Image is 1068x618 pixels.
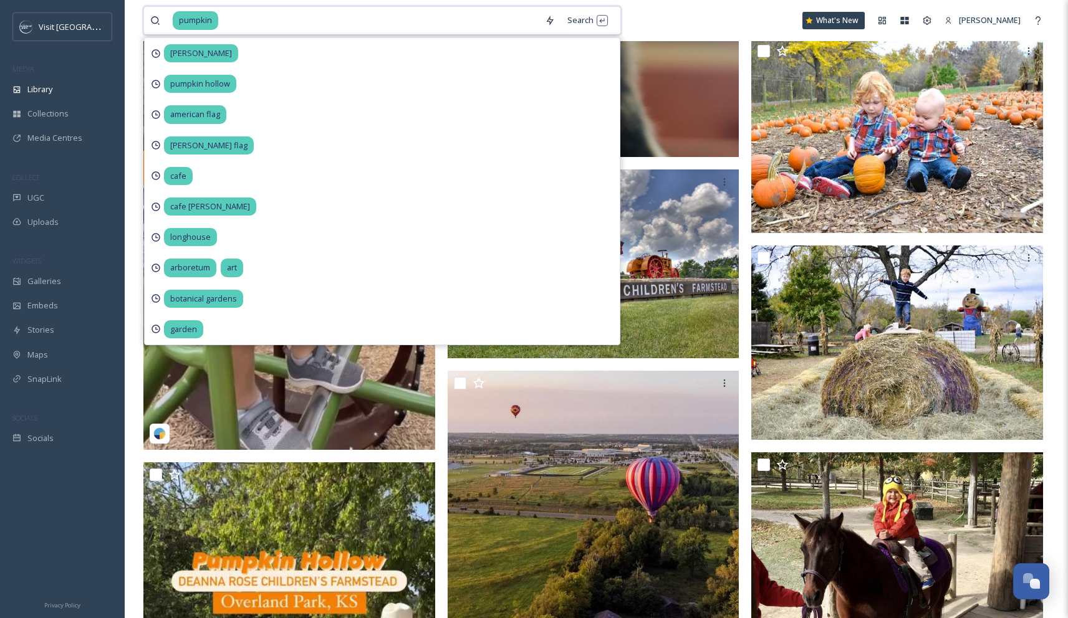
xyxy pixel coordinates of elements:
[164,105,226,123] span: american flag
[12,173,39,182] span: COLLECT
[27,324,54,336] span: Stories
[221,259,243,277] span: art
[751,39,1043,233] img: 1696d945-0760-19fb-33fa-4cd376e68622.jpg
[27,83,52,95] span: Library
[27,216,59,228] span: Uploads
[164,44,238,62] span: [PERSON_NAME]
[561,8,614,32] div: Search
[27,373,62,385] span: SnapLink
[27,300,58,311] span: Embeds
[802,12,865,29] a: What's New
[938,8,1027,32] a: [PERSON_NAME]
[164,197,256,216] span: cafe [PERSON_NAME]
[164,167,193,185] span: cafe
[27,349,48,361] span: Maps
[153,427,166,440] img: snapsea-logo.png
[164,228,217,246] span: longhouse
[164,136,254,154] span: [PERSON_NAME] flag
[164,290,243,308] span: botanical gardens
[20,21,32,33] img: c3es6xdrejuflcaqpovn.png
[173,11,218,29] span: pumpkin
[27,108,69,120] span: Collections
[12,256,41,265] span: WIDGETS
[27,192,44,204] span: UGC
[751,245,1043,440] img: 195ce750-8d27-c9b0-aae0-bb08c11accb8.jpg
[39,21,135,32] span: Visit [GEOGRAPHIC_DATA]
[1013,563,1049,599] button: Open Chat
[44,601,80,609] span: Privacy Policy
[164,259,216,277] span: arboretum
[44,597,80,612] a: Privacy Policy
[959,14,1021,26] span: [PERSON_NAME]
[12,413,37,422] span: SOCIALS
[27,132,82,144] span: Media Centres
[164,320,203,338] span: garden
[27,275,61,287] span: Galleries
[164,75,236,93] span: pumpkin hollow
[12,64,34,74] span: MEDIA
[27,432,54,444] span: Socials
